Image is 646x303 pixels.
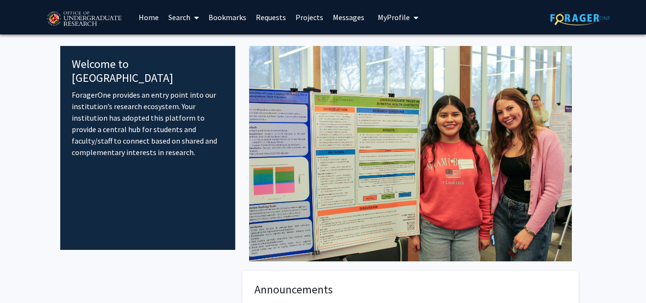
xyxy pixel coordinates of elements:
a: Bookmarks [204,0,251,34]
iframe: Chat [7,260,41,296]
img: Cover Image [249,46,572,261]
img: ForagerOne Logo [550,11,610,25]
a: Home [134,0,164,34]
h4: Announcements [254,283,567,297]
p: ForagerOne provides an entry point into our institution’s research ecosystem. Your institution ha... [72,89,224,158]
h4: Welcome to [GEOGRAPHIC_DATA] [72,57,224,85]
a: Messages [328,0,369,34]
a: Search [164,0,204,34]
a: Requests [251,0,291,34]
a: Projects [291,0,328,34]
img: University of Maryland Logo [44,7,124,31]
span: My Profile [378,12,410,22]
